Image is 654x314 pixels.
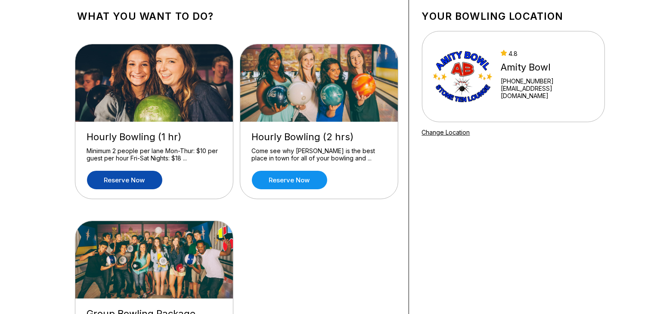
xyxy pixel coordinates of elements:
div: [PHONE_NUMBER] [501,77,593,85]
div: Hourly Bowling (1 hr) [87,131,221,143]
div: Amity Bowl [501,62,593,73]
h1: Your bowling location [422,10,605,22]
div: Minimum 2 people per lane Mon-Thur: $10 per guest per hour Fri-Sat Nights: $18 ... [87,147,221,162]
a: Change Location [422,129,470,136]
a: Reserve now [252,171,327,189]
img: Hourly Bowling (2 hrs) [240,44,399,122]
a: Reserve now [87,171,162,189]
div: Come see why [PERSON_NAME] is the best place in town for all of your bowling and ... [252,147,386,162]
img: Group Bowling Package [75,221,234,299]
img: Hourly Bowling (1 hr) [75,44,234,122]
div: Hourly Bowling (2 hrs) [252,131,386,143]
a: [EMAIL_ADDRESS][DOMAIN_NAME] [501,85,593,99]
div: 4.8 [501,50,593,57]
h1: What you want to do? [77,10,396,22]
img: Amity Bowl [434,44,493,109]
